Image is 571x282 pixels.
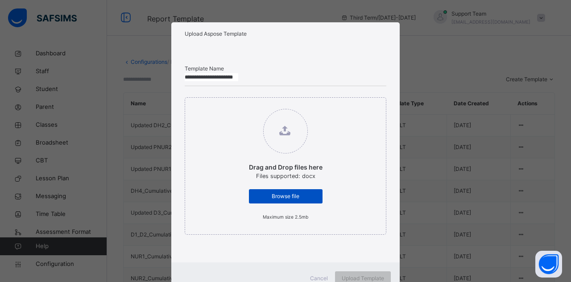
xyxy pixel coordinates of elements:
span: Files supported: docx [256,173,315,179]
span: Browse file [256,192,316,200]
button: Open asap [535,251,562,278]
small: Maximum size 2.5mb [263,214,308,220]
p: Drag and Drop files here [249,162,323,172]
label: Template Name [185,65,224,72]
span: Upload Aspose Template [185,30,247,37]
